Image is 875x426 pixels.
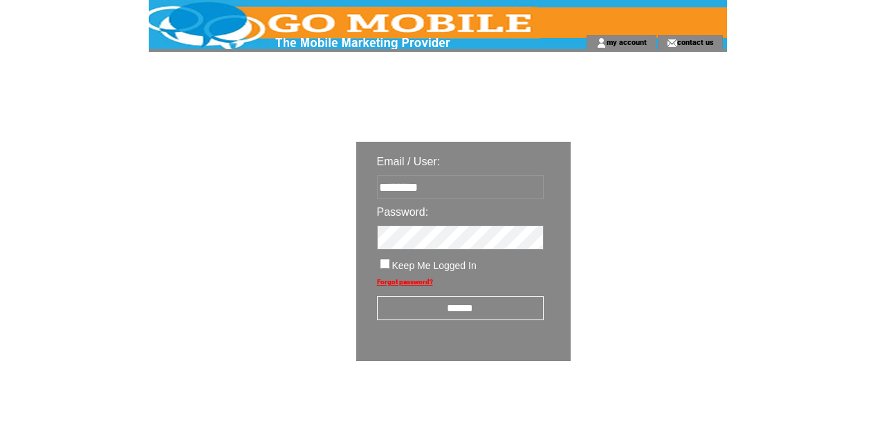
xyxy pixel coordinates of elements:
[667,37,677,48] img: contact_us_icon.gif
[377,156,441,167] span: Email / User:
[611,396,680,413] img: transparent.png
[377,206,429,218] span: Password:
[377,278,433,286] a: Forgot password?
[677,37,714,46] a: contact us
[392,260,477,271] span: Keep Me Logged In
[607,37,647,46] a: my account
[596,37,607,48] img: account_icon.gif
